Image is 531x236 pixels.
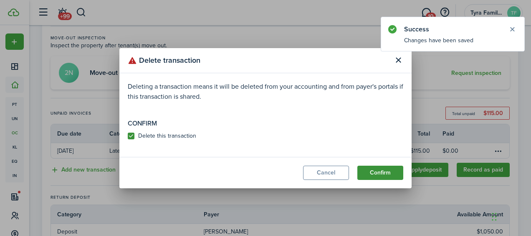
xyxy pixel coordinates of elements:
div: Drag [492,204,497,229]
label: Delete this transaction [128,133,196,139]
button: Close notify [506,23,518,35]
notify-body: Changes have been saved [381,36,524,51]
iframe: Chat Widget [489,196,531,236]
p: Confirm [128,118,403,128]
p: Deleting a transaction means it will be deleted from your accounting and from payer's portals if ... [128,82,403,102]
button: Cancel [303,166,349,180]
button: Close modal [391,53,405,67]
button: Confirm [357,166,403,180]
notify-title: Success [404,24,500,34]
modal-title: Delete transaction [128,52,389,69]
